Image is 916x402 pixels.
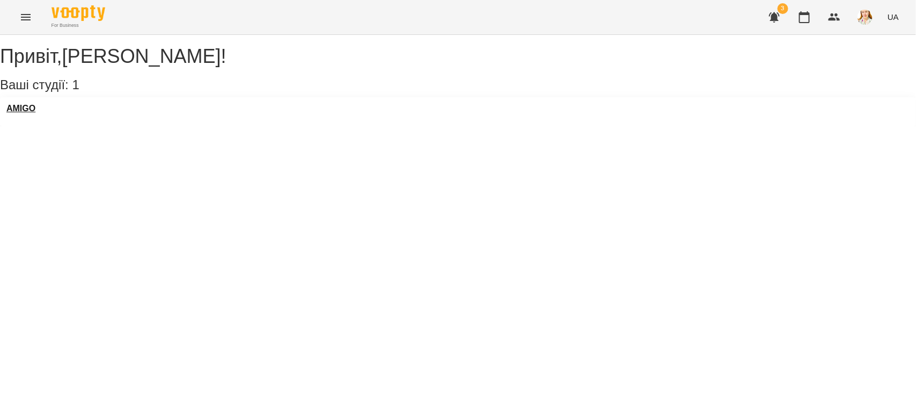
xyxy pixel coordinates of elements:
a: AMIGO [6,104,35,113]
span: 3 [778,3,788,14]
button: Menu [13,4,39,30]
span: UA [888,11,899,23]
span: 1 [72,77,79,92]
img: Voopty Logo [52,5,105,21]
img: 5d2379496a5cd3203b941d5c9ca6e0ea.jpg [858,10,873,25]
span: For Business [52,22,105,29]
button: UA [883,7,903,27]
